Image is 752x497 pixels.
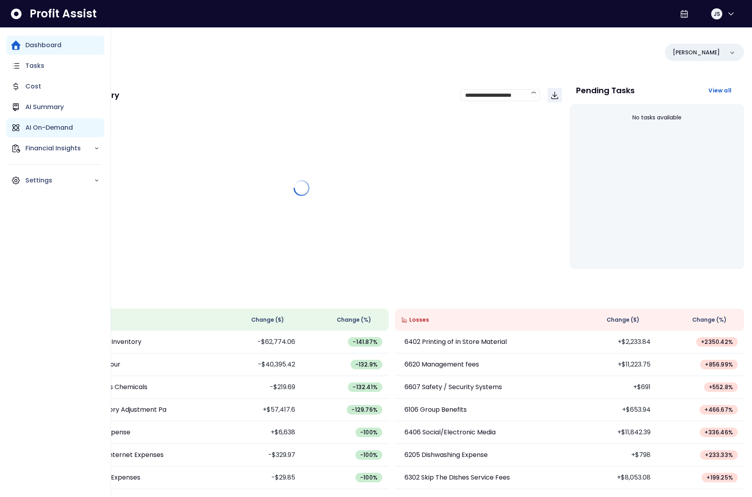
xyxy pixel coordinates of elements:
td: +$57,417.6 [214,399,302,421]
p: AI On-Demand [25,123,73,132]
p: 6205 Dishwashing Expense [405,450,488,460]
p: Pending Tasks [576,86,635,94]
p: Wins & Losses [40,291,744,299]
td: -$219.69 [214,376,302,399]
span: -129.76 % [351,406,378,414]
span: Change (%) [692,316,727,324]
span: -141.87 % [353,338,378,346]
span: + 233.33 % [705,451,733,459]
button: View all [702,83,738,98]
td: -$40,395.42 [214,353,302,376]
td: +$653.94 [570,399,657,421]
td: +$6,638 [214,421,302,444]
span: Change ( $ ) [607,316,639,324]
span: + 336.46 % [704,428,733,436]
span: JS [714,10,720,18]
p: AI Summary [25,102,64,112]
td: +$691 [570,376,657,399]
p: 6607 Safety / Security Systems [405,382,502,392]
p: Settings [25,176,94,185]
span: Profit Assist [30,7,97,21]
span: + 856.99 % [705,361,733,368]
p: 6402 Printing of In Store Material [405,337,507,347]
p: Cost [25,82,41,91]
td: -$29.85 [214,466,302,489]
span: Change (%) [337,316,371,324]
span: -100 % [360,428,378,436]
td: +$8,053.08 [570,466,657,489]
span: -100 % [360,451,378,459]
p: 6620 Management fees [405,360,479,369]
span: -132.9 % [355,361,378,368]
p: [PERSON_NAME] [673,48,720,57]
span: Losses [409,316,429,324]
td: +$11,223.75 [570,353,657,376]
span: + 199.25 % [706,474,733,482]
span: Change ( $ ) [251,316,284,324]
p: 6302 Skip The Dishes Service Fees [405,473,510,482]
div: No tasks available [576,107,738,128]
td: -$329.97 [214,444,302,466]
p: Tasks [25,61,44,71]
p: 6406 Social/Electronic Media [405,428,496,437]
p: Dashboard [25,40,61,50]
td: +$11,842.39 [570,421,657,444]
p: 6106 Group Benefits [405,405,467,414]
span: + 2350.42 % [701,338,733,346]
span: + 466.67 % [704,406,733,414]
span: View all [708,86,731,94]
td: -$62,774.06 [214,331,302,353]
span: -100 % [360,474,378,482]
td: +$798 [570,444,657,466]
td: +$2,233.84 [570,331,657,353]
p: Financial Insights [25,144,94,153]
span: + 552.8 % [709,383,733,391]
button: Download [548,88,562,102]
span: -132.41 % [353,383,378,391]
